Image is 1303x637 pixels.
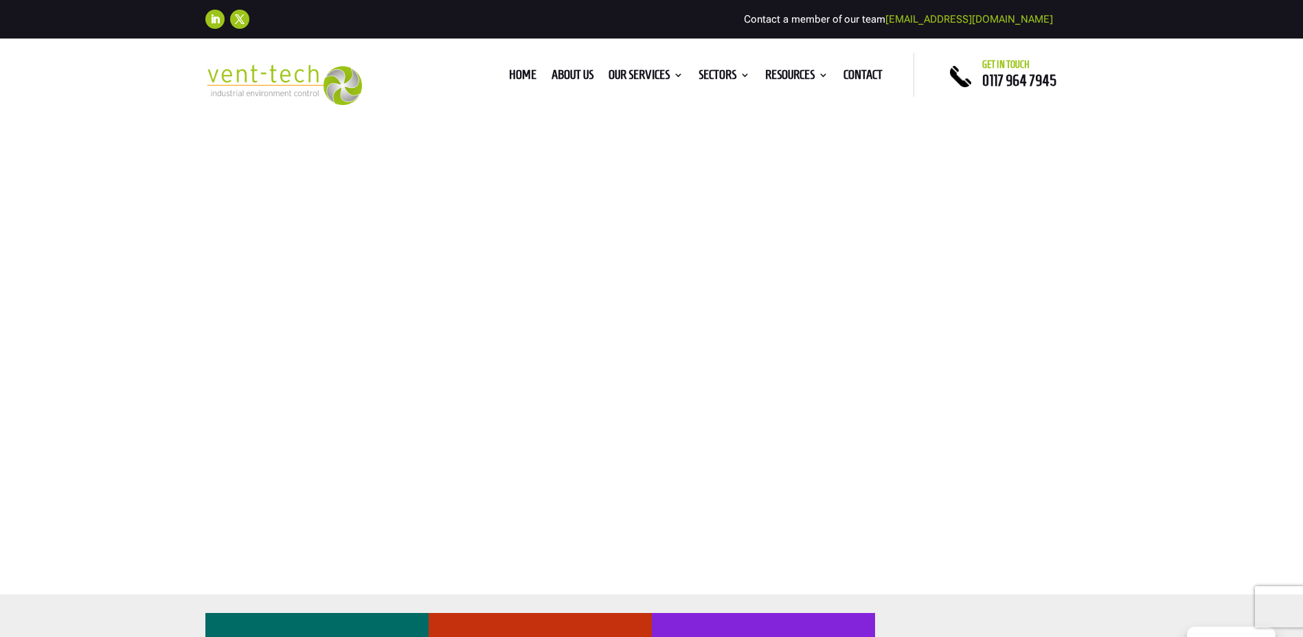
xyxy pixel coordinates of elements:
a: Home [509,70,536,85]
a: 0117 964 7945 [982,72,1056,89]
a: [EMAIL_ADDRESS][DOMAIN_NAME] [885,13,1053,25]
span: Contact a member of our team [744,13,1053,25]
a: About us [552,70,593,85]
a: Contact [843,70,883,85]
img: 2023-09-27T08_35_16.549ZVENT-TECH---Clear-background [205,65,363,105]
a: Sectors [699,70,750,85]
span: Get in touch [982,59,1030,70]
a: Follow on LinkedIn [205,10,225,29]
a: Follow on X [230,10,249,29]
a: Resources [765,70,828,85]
a: Our Services [609,70,683,85]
